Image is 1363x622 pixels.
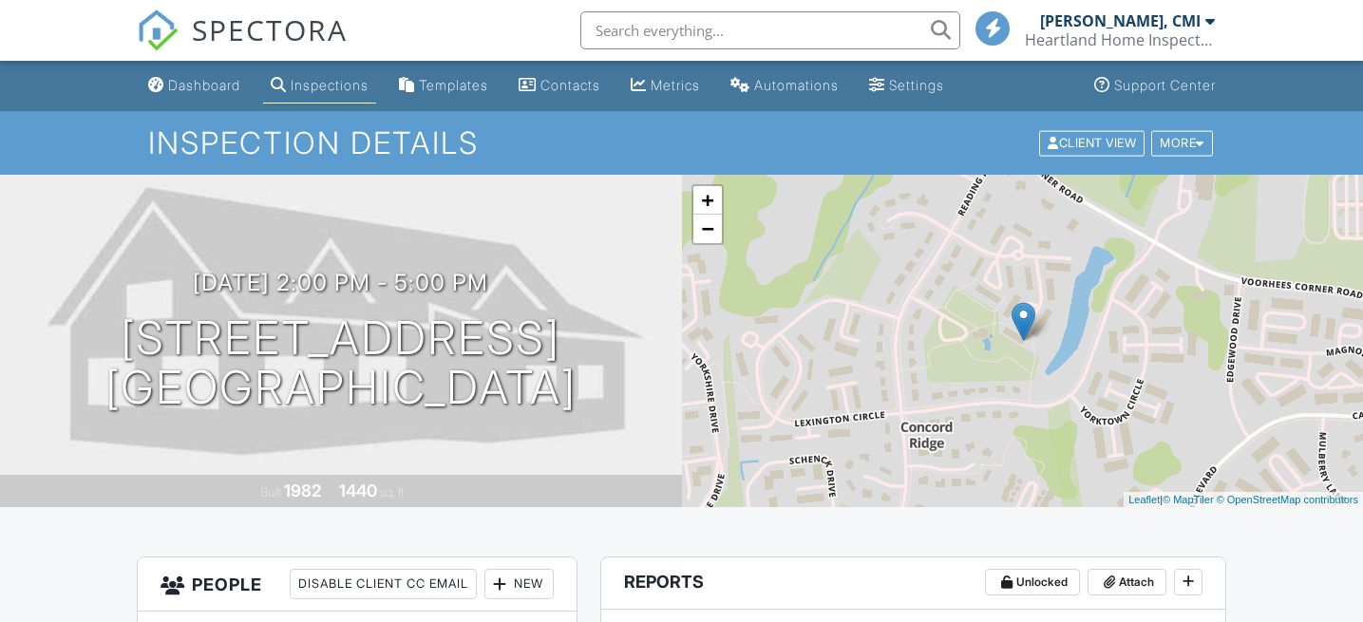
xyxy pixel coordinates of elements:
[391,68,496,104] a: Templates
[138,557,577,612] h3: People
[168,77,240,93] div: Dashboard
[1124,492,1363,508] div: |
[889,77,944,93] div: Settings
[651,77,700,93] div: Metrics
[105,313,577,414] h1: [STREET_ADDRESS] [GEOGRAPHIC_DATA]
[339,481,377,500] div: 1440
[723,68,846,104] a: Automations (Basic)
[861,68,952,104] a: Settings
[263,68,376,104] a: Inspections
[419,77,488,93] div: Templates
[1151,130,1213,156] div: More
[1039,130,1145,156] div: Client View
[291,77,369,93] div: Inspections
[693,186,722,215] a: Zoom in
[540,77,600,93] div: Contacts
[1087,68,1223,104] a: Support Center
[380,485,407,499] span: sq. ft.
[484,569,554,599] div: New
[511,68,608,104] a: Contacts
[1128,494,1160,505] a: Leaflet
[284,481,321,500] div: 1982
[1217,494,1358,505] a: © OpenStreetMap contributors
[141,68,248,104] a: Dashboard
[193,270,488,295] h3: [DATE] 2:00 pm - 5:00 pm
[580,11,960,49] input: Search everything...
[1163,494,1214,505] a: © MapTiler
[754,77,839,93] div: Automations
[1040,11,1201,30] div: [PERSON_NAME], CMI
[290,569,477,599] div: Disable Client CC Email
[137,9,179,51] img: The Best Home Inspection Software - Spectora
[693,215,722,243] a: Zoom out
[260,485,281,499] span: Built
[148,126,1214,160] h1: Inspection Details
[192,9,348,49] span: SPECTORA
[1114,77,1216,93] div: Support Center
[1025,30,1215,49] div: Heartland Home Inspections LLC
[1037,135,1149,149] a: Client View
[137,26,348,66] a: SPECTORA
[623,68,708,104] a: Metrics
